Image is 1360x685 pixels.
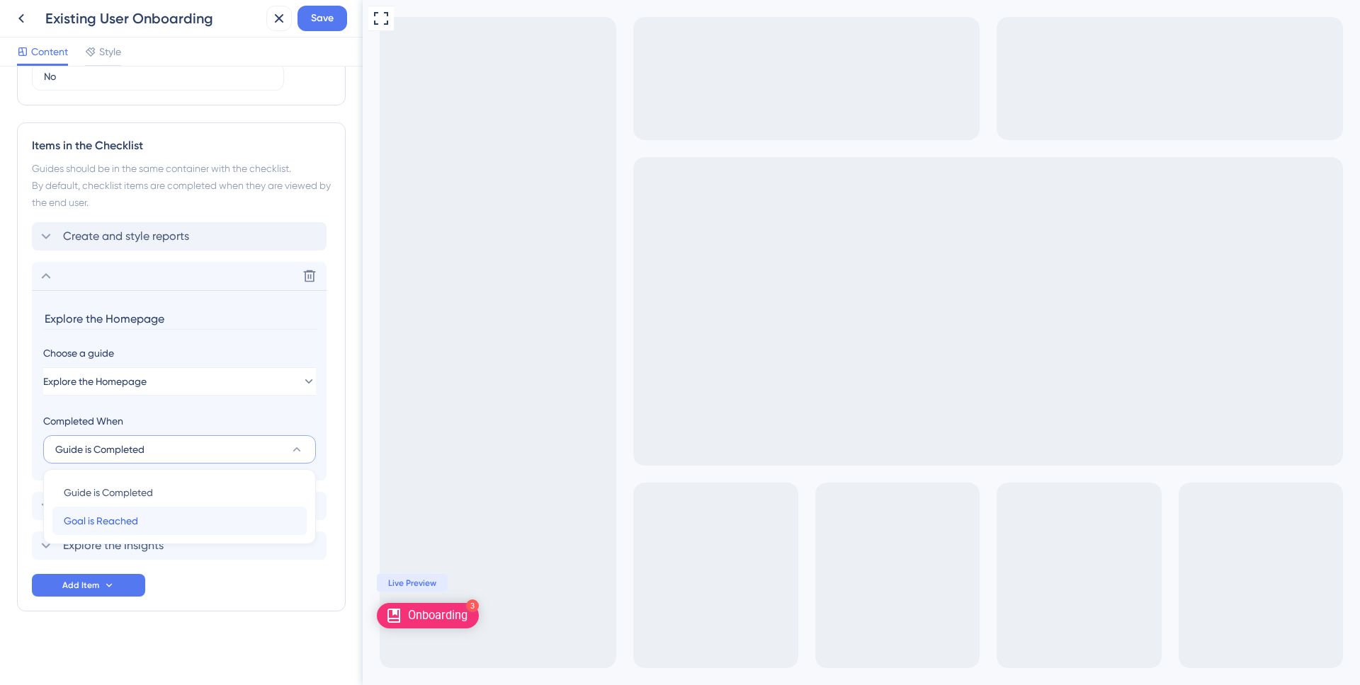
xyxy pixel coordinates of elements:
[62,580,99,591] span: Add Item
[43,373,147,390] span: Explore the Homepage
[43,435,316,464] button: Guide is Completed
[63,537,164,554] span: Explore the Insights
[32,574,145,597] button: Add Item
[99,43,121,60] span: Style
[103,599,116,612] div: 3
[43,413,316,430] div: Completed When
[14,603,116,628] div: Open Onboarding checklist, remaining modules: 3
[311,10,334,27] span: Save
[52,507,307,535] button: Goal is Reached
[32,160,331,211] div: Guides should be in the same container with the checklist. By default, checklist items are comple...
[45,608,105,623] div: Onboarding
[43,345,315,362] div: Choose a guide
[64,484,153,501] span: Guide is Completed
[63,228,189,245] span: Create and style reports
[45,8,261,28] div: Existing User Onboarding
[32,137,331,154] div: Items in the Checklist
[44,69,272,84] input: Type the value
[297,6,347,31] button: Save
[31,43,68,60] span: Content
[64,512,138,529] span: Goal is Reached
[25,577,74,589] span: Live Preview
[52,478,307,507] button: Guide is Completed
[43,367,316,396] button: Explore the Homepage
[55,441,144,458] span: Guide is Completed
[43,308,318,330] input: Header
